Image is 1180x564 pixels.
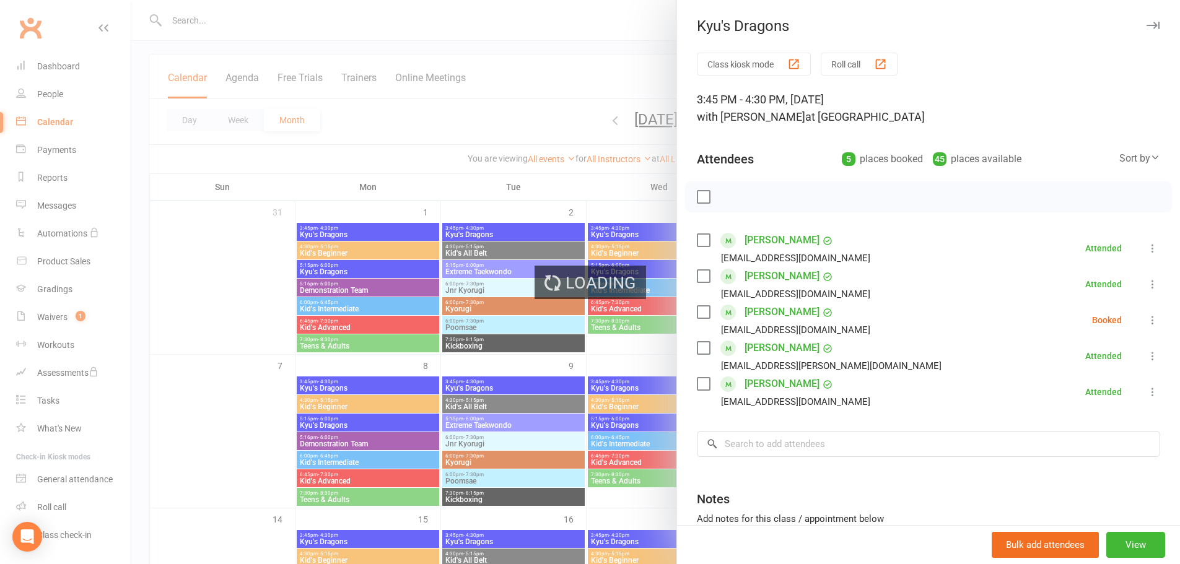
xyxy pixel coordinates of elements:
div: Sort by [1119,150,1160,167]
button: Bulk add attendees [992,532,1099,558]
div: [EMAIL_ADDRESS][DOMAIN_NAME] [721,250,870,266]
a: [PERSON_NAME] [745,266,819,286]
div: Attendees [697,150,754,168]
div: [EMAIL_ADDRESS][DOMAIN_NAME] [721,286,870,302]
div: 5 [842,152,855,166]
span: with [PERSON_NAME] [697,110,805,123]
div: [EMAIL_ADDRESS][DOMAIN_NAME] [721,322,870,338]
div: [EMAIL_ADDRESS][PERSON_NAME][DOMAIN_NAME] [721,358,942,374]
a: [PERSON_NAME] [745,374,819,394]
button: Roll call [821,53,898,76]
button: Class kiosk mode [697,53,811,76]
button: View [1106,532,1165,558]
div: places booked [842,150,923,168]
div: Add notes for this class / appointment below [697,511,1160,526]
div: 45 [933,152,946,166]
div: [EMAIL_ADDRESS][DOMAIN_NAME] [721,394,870,410]
a: [PERSON_NAME] [745,230,819,250]
div: Attended [1085,352,1122,360]
div: Booked [1092,316,1122,324]
div: Attended [1085,280,1122,289]
a: [PERSON_NAME] [745,302,819,322]
a: [PERSON_NAME] [745,338,819,358]
span: at [GEOGRAPHIC_DATA] [805,110,925,123]
div: 3:45 PM - 4:30 PM, [DATE] [697,91,1160,126]
div: Attended [1085,388,1122,396]
div: Open Intercom Messenger [12,522,42,552]
div: Notes [697,490,730,508]
div: places available [933,150,1021,168]
div: Attended [1085,244,1122,253]
div: Kyu's Dragons [677,17,1180,35]
input: Search to add attendees [697,431,1160,457]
